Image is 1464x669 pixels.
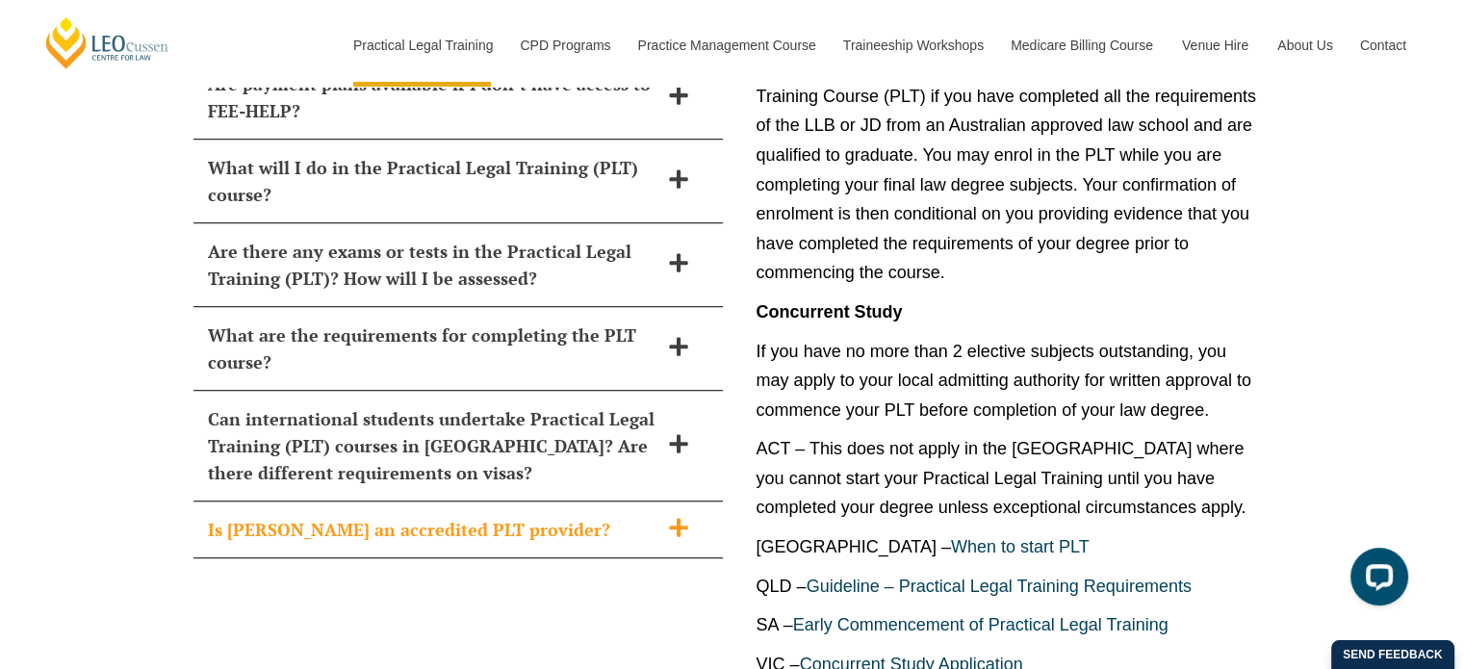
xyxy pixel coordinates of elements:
p: QLD – [757,572,1257,602]
h2: Are there any exams or tests in the Practical Legal Training (PLT)? How will I be assessed? [208,238,658,292]
a: Practical Legal Training [339,4,506,87]
a: [PERSON_NAME] Centre for Law [43,15,171,70]
a: Guideline – Practical Legal Training Requirements [807,577,1192,596]
a: Practice Management Course [624,4,829,87]
a: About Us [1263,4,1346,87]
p: SA – [757,610,1257,640]
p: Academic You are eligible to commence the Practical Legal Training Course (PLT) if you have compl... [757,52,1257,288]
p: ACT – This does not apply in the [GEOGRAPHIC_DATA] where you cannot start your Practical Legal Tr... [757,434,1257,523]
h2: Can international students undertake Practical Legal Training (PLT) courses in [GEOGRAPHIC_DATA]?... [208,405,658,486]
a: Medicare Billing Course [996,4,1168,87]
a: CPD Programs [505,4,623,87]
h2: Is [PERSON_NAME] an accredited PLT provider? [208,516,658,543]
a: Traineeship Workshops [829,4,996,87]
a: When to start PLT [951,537,1090,556]
iframe: LiveChat chat widget [1335,540,1416,621]
a: Contact [1346,4,1421,87]
h2: What will I do in the Practical Legal Training (PLT) course? [208,154,658,208]
p: [GEOGRAPHIC_DATA] – [757,532,1257,562]
a: Early Commencement of Practical Legal Training [793,615,1169,634]
p: If you have no more than 2 elective subjects outstanding, you may apply to your local admitting a... [757,337,1257,425]
a: Venue Hire [1168,4,1263,87]
h2: What are the requirements for completing the PLT course? [208,322,658,375]
h2: Are payment plans available if I don’t have access to FEE-HELP? [208,70,658,124]
strong: Concurrent Study [757,302,903,322]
